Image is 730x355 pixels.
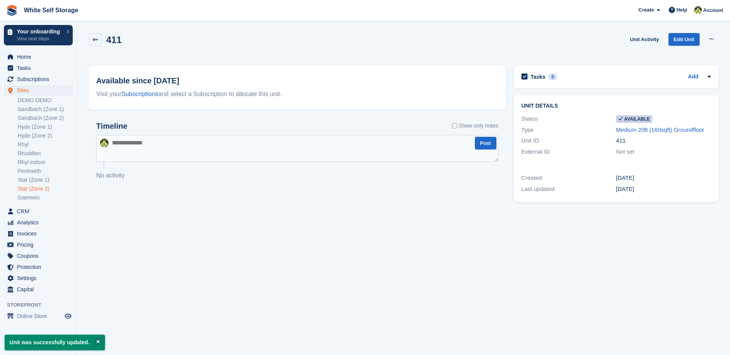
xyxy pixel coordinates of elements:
a: Rhyl Indoor [18,159,73,166]
span: Sites [17,85,63,96]
div: Last updated [521,185,616,194]
a: Gaerwen [18,194,73,201]
span: CRM [17,206,63,217]
div: 411 [616,136,711,145]
div: Not set [616,148,711,156]
span: Tasks [17,63,63,73]
input: Show only notes [452,122,457,130]
div: 0 [548,73,557,80]
a: menu [4,311,73,322]
a: White Self Storage [21,4,81,17]
p: Your onboarding [17,29,63,34]
span: Online Store [17,311,63,322]
a: Sandbach (Zone 2) [18,114,73,122]
p: Unit was successfully updated. [5,335,105,350]
h2: Timeline [96,122,127,131]
a: DEMO DEMO [18,97,73,104]
a: Subscriptions [122,91,159,97]
span: Coupons [17,250,63,261]
span: Analytics [17,217,63,228]
a: Pentraeth [18,168,73,175]
img: Jay White [100,139,109,147]
a: Sandbach (Zone 1) [18,106,73,113]
button: Post [475,137,496,149]
a: menu [4,85,73,96]
a: menu [4,74,73,85]
a: menu [4,217,73,228]
a: Hyde (Zone 2) [18,132,73,139]
div: [DATE] [616,174,711,182]
a: Edit Unit [668,33,700,46]
a: menu [4,239,73,250]
a: Star (Zone 1) [18,176,73,184]
span: Storefront [7,301,77,309]
a: menu [4,262,73,272]
span: Protection [17,262,63,272]
div: Unit ID [521,136,616,145]
span: Capital [17,284,63,295]
a: menu [4,51,73,62]
a: Hyde (Zone 1) [18,123,73,131]
span: Create [638,6,654,14]
a: Rhyl [18,141,73,148]
h2: Tasks [531,73,546,80]
h2: Available since [DATE] [96,75,498,86]
div: Created [521,174,616,182]
label: Show only notes [452,122,498,130]
a: menu [4,206,73,217]
span: Subscriptions [17,74,63,85]
span: Pricing [17,239,63,250]
a: menu [4,284,73,295]
a: Medium 20ft (160sqft) Groundfloor [616,126,704,133]
img: stora-icon-8386f47178a22dfd0bd8f6a31ec36ba5ce8667c1dd55bd0f319d3a0aa187defe.svg [6,5,18,16]
span: Account [703,7,723,14]
a: Add [688,73,698,81]
a: menu [4,250,73,261]
a: menu [4,228,73,239]
h2: Unit details [521,103,711,109]
div: Visit your and select a Subscription to allocate this unit. [96,90,498,99]
span: Invoices [17,228,63,239]
div: Type [521,126,616,134]
span: Available [616,115,652,123]
a: menu [4,63,73,73]
a: Preview store [63,312,73,321]
div: Status [521,114,616,123]
span: Home [17,51,63,62]
div: [DATE] [616,185,711,194]
p: No activity [96,171,498,180]
div: External ID [521,148,616,156]
a: Star (Zone 2) [18,185,73,192]
span: Settings [17,273,63,284]
a: Unit Activity [627,33,662,46]
a: Your onboarding View next steps [4,25,73,45]
a: Rhuddlan [18,150,73,157]
p: View next steps [17,35,63,42]
h2: 411 [106,35,122,45]
img: Jay White [694,6,702,14]
span: Help [677,6,687,14]
a: menu [4,273,73,284]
